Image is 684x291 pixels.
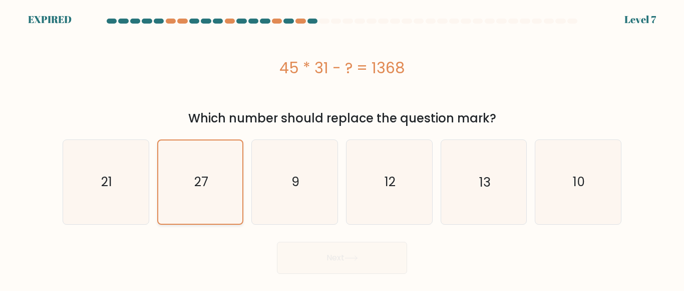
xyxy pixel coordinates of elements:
[28,12,72,27] div: EXPIRED
[479,173,490,191] text: 13
[573,173,585,191] text: 10
[624,12,656,27] div: Level 7
[194,173,208,191] text: 27
[69,109,615,127] div: Which number should replace the question mark?
[291,173,299,191] text: 9
[385,173,396,191] text: 12
[63,57,621,79] div: 45 * 31 - ? = 1368
[101,173,112,191] text: 21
